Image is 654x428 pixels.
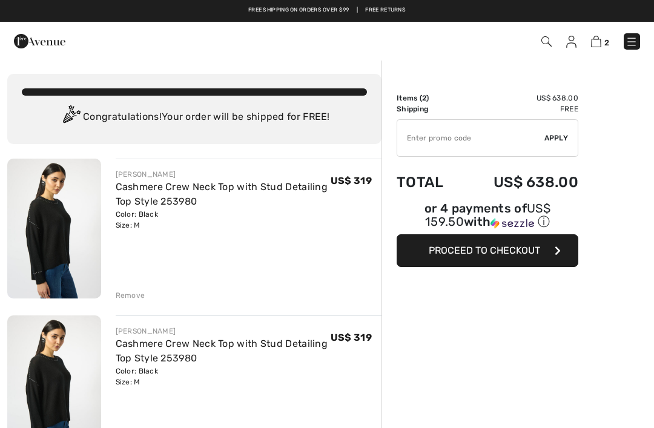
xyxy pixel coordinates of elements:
div: Remove [116,290,145,301]
div: or 4 payments of with [397,203,578,230]
button: Proceed to Checkout [397,234,578,267]
a: 1ère Avenue [14,35,65,46]
img: Search [541,36,552,47]
img: 1ère Avenue [14,29,65,53]
span: Proceed to Checkout [429,245,540,256]
div: Color: Black Size: M [116,366,331,387]
span: | [357,6,358,15]
div: [PERSON_NAME] [116,169,331,180]
div: Congratulations! Your order will be shipped for FREE! [22,105,367,130]
td: Shipping [397,104,461,114]
span: Apply [544,133,569,143]
td: Total [397,162,461,203]
td: US$ 638.00 [461,162,578,203]
div: [PERSON_NAME] [116,326,331,337]
span: US$ 319 [331,175,372,186]
div: Color: Black Size: M [116,209,331,231]
a: Cashmere Crew Neck Top with Stud Detailing Top Style 253980 [116,181,328,207]
div: or 4 payments ofUS$ 159.50withSezzle Click to learn more about Sezzle [397,203,578,234]
a: Free Returns [365,6,406,15]
a: Free shipping on orders over $99 [248,6,349,15]
img: Shopping Bag [591,36,601,47]
span: 2 [604,38,609,47]
span: 2 [422,94,426,102]
img: Congratulation2.svg [59,105,83,130]
input: Promo code [397,120,544,156]
td: Free [461,104,578,114]
img: Menu [626,36,638,48]
td: Items ( ) [397,93,461,104]
span: US$ 319 [331,332,372,343]
a: 2 [591,34,609,48]
img: My Info [566,36,576,48]
img: Sezzle [490,218,534,229]
span: US$ 159.50 [425,201,550,229]
td: US$ 638.00 [461,93,578,104]
a: Cashmere Crew Neck Top with Stud Detailing Top Style 253980 [116,338,328,364]
img: Cashmere Crew Neck Top with Stud Detailing Top Style 253980 [7,159,101,298]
